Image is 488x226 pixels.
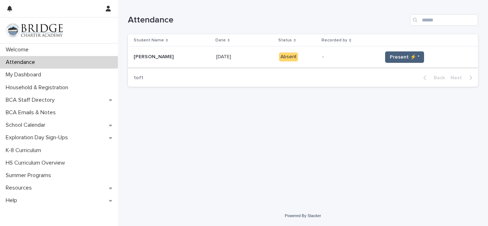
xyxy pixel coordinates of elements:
input: Search [410,14,478,26]
p: [PERSON_NAME] [134,52,175,60]
p: BCA Staff Directory [3,97,60,104]
p: Household & Registration [3,84,74,91]
tr: [PERSON_NAME][PERSON_NAME] [DATE][DATE] Absent-Present ⚡ * [128,47,478,67]
p: [DATE] [216,52,233,60]
p: School Calendar [3,122,51,129]
button: Next [448,75,478,81]
a: Powered By Stacker [285,214,321,218]
span: Back [429,75,445,80]
p: BCA Emails & Notes [3,109,61,116]
p: Attendance [3,59,41,66]
span: Present ⚡ * [390,54,419,61]
span: Next [450,75,466,80]
p: Resources [3,185,38,191]
p: 1 of 1 [128,69,149,87]
button: Present ⚡ * [385,51,424,63]
img: V1C1m3IdTEidaUdm9Hs0 [6,23,63,37]
div: Absent [279,52,298,61]
p: Exploration Day Sign-Ups [3,134,74,141]
p: K-8 Curriculum [3,147,47,154]
h1: Attendance [128,15,407,25]
p: Student Name [134,36,164,44]
p: - [322,54,377,60]
p: Recorded by [322,36,347,44]
p: Welcome [3,46,34,53]
p: Status [278,36,292,44]
p: HS Curriculum Overview [3,160,71,166]
p: Summer Programs [3,172,57,179]
p: Date [215,36,226,44]
button: Back [418,75,448,81]
p: My Dashboard [3,71,47,78]
p: Help [3,197,23,204]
